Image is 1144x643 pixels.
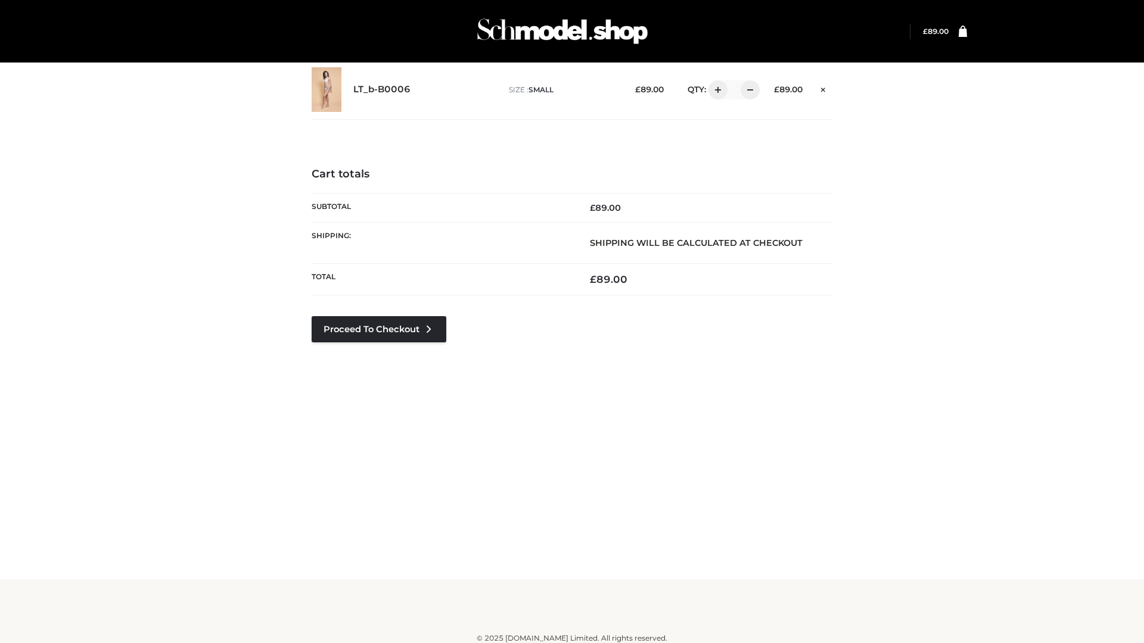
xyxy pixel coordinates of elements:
[590,273,627,285] bdi: 89.00
[923,27,949,36] bdi: 89.00
[590,238,803,248] strong: Shipping will be calculated at checkout
[774,85,803,94] bdi: 89.00
[312,264,572,295] th: Total
[312,67,341,112] img: LT_b-B0006 - SMALL
[635,85,641,94] span: £
[676,80,756,99] div: QTY:
[923,27,928,36] span: £
[312,193,572,222] th: Subtotal
[509,85,617,95] p: size :
[590,202,621,213] bdi: 89.00
[353,84,411,95] a: LT_b-B0006
[635,85,664,94] bdi: 89.00
[590,273,596,285] span: £
[815,80,832,96] a: Remove this item
[312,316,446,342] a: Proceed to Checkout
[923,27,949,36] a: £89.00
[529,85,554,94] span: SMALL
[312,222,572,263] th: Shipping:
[590,202,595,213] span: £
[774,85,779,94] span: £
[473,8,652,55] img: Schmodel Admin 964
[312,168,832,181] h4: Cart totals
